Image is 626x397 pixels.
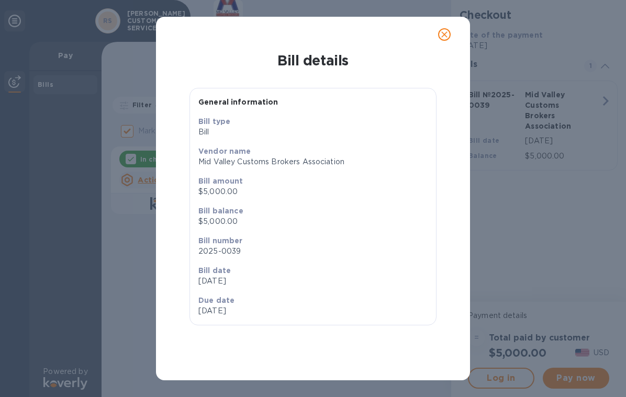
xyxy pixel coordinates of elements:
b: Due date [198,296,234,304]
b: Bill amount [198,177,243,185]
b: Bill balance [198,207,243,215]
b: General information [198,98,278,106]
p: $5,000.00 [198,216,428,227]
b: Bill date [198,266,231,275]
button: close [432,22,457,47]
p: [DATE] [198,305,309,316]
p: $5,000.00 [198,186,428,197]
b: Vendor name [198,147,251,155]
p: Mid Valley Customs Brokers Association [198,156,428,167]
p: Bill [198,127,428,138]
p: [DATE] [198,276,428,287]
b: Bill type [198,117,230,126]
b: Bill number [198,236,243,245]
h1: Bill details [164,52,462,69]
p: 2025-0039 [198,246,428,257]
